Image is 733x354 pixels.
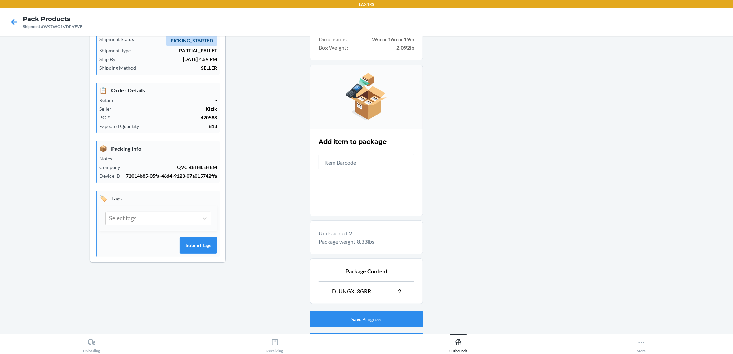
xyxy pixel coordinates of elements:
[319,229,414,237] p: Units added:
[99,105,117,112] p: Seller
[99,86,217,95] p: Order Details
[267,336,283,353] div: Receiving
[99,114,116,121] p: PO #
[319,154,414,170] input: Item Barcode
[126,172,217,179] p: 72014b85-05fa-46d4-9123-07a015742ffa
[121,56,217,63] p: [DATE] 4:59 PM
[372,35,414,43] strong: 26in x 16in x 19in
[99,64,141,71] p: Shipping Method
[126,164,217,171] p: QVC BETHLEHEM
[637,336,646,353] div: More
[145,122,217,130] p: 813
[83,336,100,353] div: Unloading
[319,237,414,246] p: Package weight: lbs
[180,237,217,254] button: Submit Tags
[99,86,107,95] span: 📋
[310,333,423,350] button: Close Package
[550,334,733,353] button: More
[319,43,348,52] span: Box Weight :
[99,194,217,203] p: Tags
[99,122,145,130] p: Expected Quantity
[310,311,423,327] button: Save Progress
[357,238,368,245] b: 8.33
[99,172,126,179] p: Device ID
[99,36,139,43] p: Shipment Status
[99,97,122,104] p: Retailer
[396,43,414,52] strong: 2.092lb
[99,56,121,63] p: Ship By
[117,105,217,112] p: Kizik
[319,137,387,146] h2: Add item to package
[319,35,348,43] span: Dimensions :
[99,144,107,153] span: 📦
[99,194,107,203] span: 🏷️
[359,1,374,8] p: LAX1RS
[99,155,118,162] p: Notes
[398,287,401,295] span: 2
[366,334,550,353] button: Outbounds
[99,47,136,54] p: Shipment Type
[99,164,126,171] p: Company
[166,36,217,46] span: PICKING_STARTED
[99,144,217,153] p: Packing Info
[449,336,468,353] div: Outbounds
[332,287,371,295] span: DJUNGXJ3GRR
[345,267,388,275] span: Package Content
[141,64,217,71] p: SELLER
[183,334,366,353] button: Receiving
[122,97,217,104] p: -
[136,47,217,54] p: PARTIAL_PALLET
[23,14,82,23] h4: Pack Products
[116,114,217,121] p: 420588
[109,214,136,223] div: Select tags
[349,230,352,236] b: 2
[23,23,82,30] div: Shipment #W97WG1VDPYFVE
